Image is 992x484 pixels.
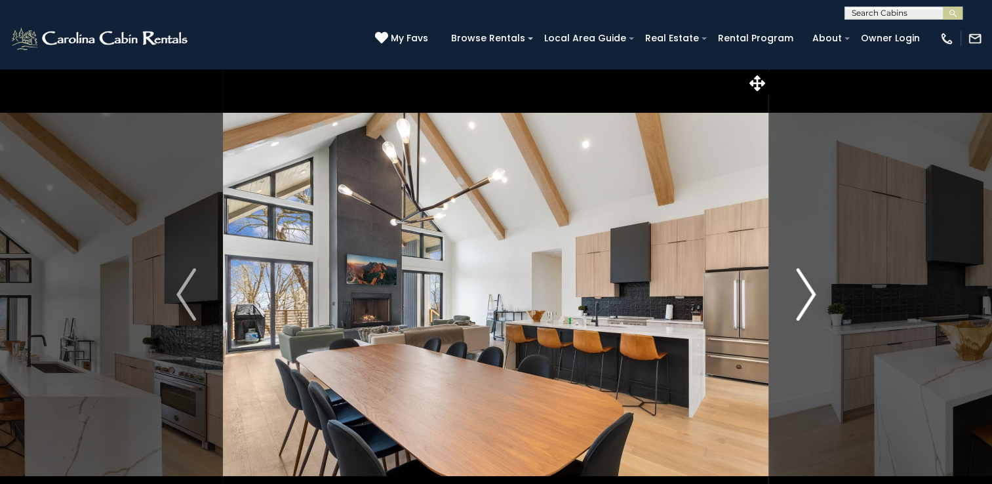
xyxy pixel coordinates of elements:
img: arrow [796,268,816,321]
a: Browse Rentals [445,28,532,49]
img: arrow [176,268,196,321]
a: Real Estate [639,28,705,49]
img: White-1-2.png [10,26,191,52]
a: Owner Login [854,28,926,49]
a: About [806,28,848,49]
a: Local Area Guide [538,28,633,49]
a: Rental Program [711,28,800,49]
img: mail-regular-white.png [968,31,982,46]
img: phone-regular-white.png [940,31,954,46]
span: My Favs [391,31,428,45]
a: My Favs [375,31,431,46]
